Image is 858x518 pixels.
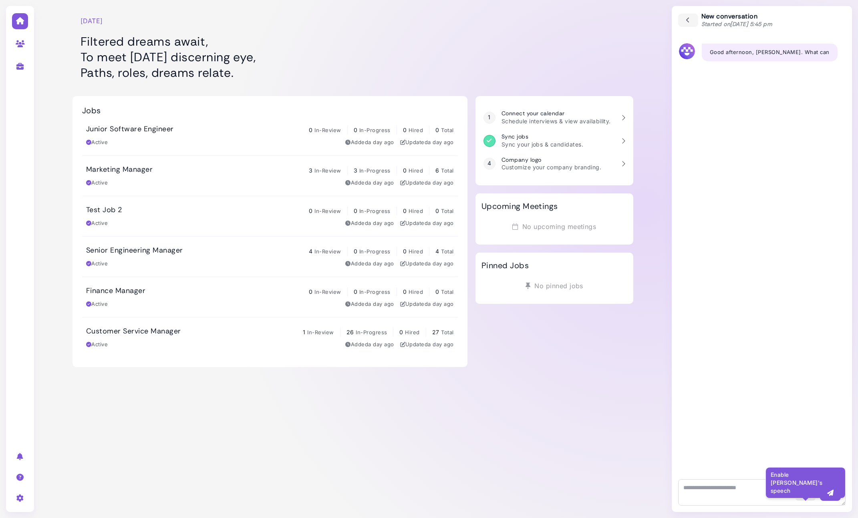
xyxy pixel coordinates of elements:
div: Active [86,341,108,349]
time: Aug 26, 2025 [368,139,394,145]
span: Hired [409,289,423,295]
div: Updated [400,219,454,227]
div: New conversation [701,12,773,28]
span: In-Review [314,289,341,295]
h3: Marketing Manager [86,165,153,174]
div: Added [345,219,394,227]
span: Total [441,289,453,295]
span: 4 [309,248,312,255]
span: 3 [309,167,312,174]
span: 0 [309,207,312,214]
span: Total [441,127,453,133]
h2: Pinned Jobs [481,261,529,270]
div: 1 [483,112,495,124]
div: Added [345,179,394,187]
a: Customer Service Manager 1 In-Review 26 In-Progress 0 Hired 27 Total Active Addeda day ago Update... [82,317,458,357]
span: 1 [303,329,305,335]
time: Aug 26, 2025 [428,220,453,226]
time: Aug 26, 2025 [428,260,453,267]
div: Added [345,300,394,308]
time: Aug 26, 2025 [368,179,394,186]
a: Sync jobs Sync your jobs & candidates. [479,129,629,153]
span: Total [441,329,453,335]
div: Good afternoon, [PERSON_NAME]. What can [702,44,838,61]
div: Active [86,300,108,308]
a: Test Job 2 0 In-Review 0 In-Progress 0 Hired 0 Total Active Addeda day ago Updateda day ago [82,196,458,236]
span: Total [441,248,453,255]
a: Marketing Manager 3 In-Review 3 In-Progress 0 Hired 6 Total Active Addeda day ago Updateda day ago [82,156,458,196]
div: Updated [400,341,454,349]
span: 0 [309,126,312,133]
span: 0 [403,207,407,214]
div: Active [86,260,108,268]
p: Customize your company branding. [502,163,601,171]
span: 0 [399,329,403,335]
time: [DATE] 5:45 pm [730,20,772,28]
span: 4 [435,248,439,255]
time: Aug 26, 2025 [428,301,453,307]
span: 0 [354,207,357,214]
a: Senior Engineering Manager 4 In-Review 0 In-Progress 0 Hired 4 Total Active Addeda day ago Update... [82,237,458,277]
span: In-Progress [356,329,387,335]
span: Hired [409,167,423,174]
span: 3 [354,167,357,174]
span: Hired [409,248,423,255]
h3: Junior Software Engineer [86,125,174,134]
span: In-Progress [359,289,391,295]
time: Aug 26, 2025 [368,220,394,226]
span: In-Progress [359,127,391,133]
span: In-Review [314,248,341,255]
span: Hired [409,208,423,214]
span: In-Review [314,127,341,133]
span: Total [441,208,453,214]
div: Active [86,219,108,227]
time: Aug 26, 2025 [428,179,453,186]
span: 0 [354,126,357,133]
h2: Upcoming Meetings [481,201,558,211]
time: Aug 26, 2025 [368,341,394,347]
div: Added [345,139,394,147]
span: Total [441,167,453,174]
div: Updated [400,260,454,268]
time: [DATE] [81,16,103,26]
span: In-Review [314,167,341,174]
span: 0 [435,207,439,214]
span: 0 [309,288,312,295]
a: Finance Manager 0 In-Review 0 In-Progress 0 Hired 0 Total Active Addeda day ago Updateda day ago [82,277,458,317]
div: Updated [400,139,454,147]
div: Added [345,341,394,349]
p: Sync your jobs & candidates. [502,140,583,149]
div: Updated [400,179,454,187]
h3: Finance Manager [86,287,145,295]
time: Aug 26, 2025 [368,260,394,267]
div: Updated [400,300,454,308]
h3: Connect your calendar [502,110,611,117]
span: 0 [403,288,407,295]
span: 0 [354,288,357,295]
h3: Senior Engineering Manager [86,246,183,255]
span: 0 [403,167,407,174]
h3: Sync jobs [502,133,583,140]
span: 0 [435,126,439,133]
span: In-Progress [359,167,391,174]
div: Active [86,179,108,187]
p: Schedule interviews & view availability. [502,117,611,125]
span: In-Review [314,208,341,214]
div: Active [86,139,108,147]
span: Hired [405,329,419,335]
h3: Test Job 2 [86,206,123,215]
div: Enable [PERSON_NAME]'s speech [765,467,846,498]
time: Aug 26, 2025 [428,139,453,145]
h3: Customer Service Manager [86,327,181,336]
h3: Company logo [502,157,601,163]
span: In-Progress [359,208,391,214]
div: Added [345,260,394,268]
span: 0 [403,248,407,255]
span: 0 [435,288,439,295]
h1: Filtered dreams await, To meet [DATE] discerning eye, Paths, roles, dreams relate. [81,34,459,80]
time: Aug 26, 2025 [368,301,394,307]
h2: Jobs [82,106,101,115]
span: Hired [409,127,423,133]
span: 26 [346,329,354,335]
span: 6 [435,167,439,174]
